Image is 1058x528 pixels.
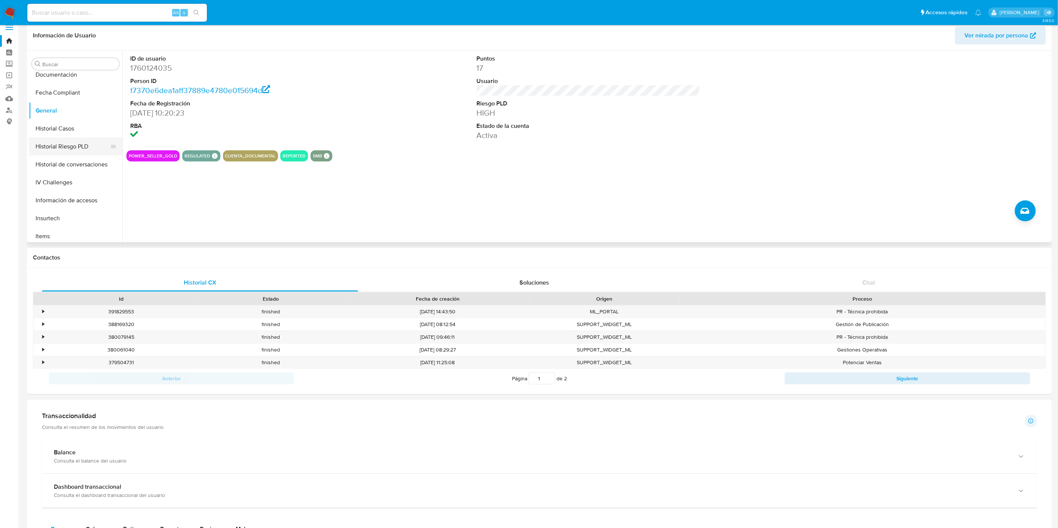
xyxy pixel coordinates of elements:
[42,334,44,341] div: •
[29,66,122,84] button: Documentación
[477,122,700,130] dt: Estado de la cuenta
[29,84,122,102] button: Fecha Compliant
[130,55,354,63] dt: ID de usuario
[33,254,1046,261] h1: Contactos
[196,331,346,343] div: finished
[42,346,44,353] div: •
[42,308,44,315] div: •
[679,331,1046,343] div: PR - Técnica prohibida
[35,61,41,67] button: Buscar
[1045,9,1052,16] a: Salir
[530,356,680,369] div: SUPPORT_WIDGET_ML
[196,344,346,356] div: finished
[33,32,96,39] h1: Información de Usuario
[345,356,530,369] div: [DATE] 11:25:08
[27,8,207,18] input: Buscar usuario o caso...
[965,27,1028,44] span: Ver mirada por persona
[46,306,196,318] div: 391829553
[184,278,216,287] span: Historial CX
[685,295,1040,303] div: Proceso
[477,130,700,141] dd: Activa
[477,108,700,118] dd: HIGH
[196,306,346,318] div: finished
[29,227,122,245] button: Items
[679,318,1046,331] div: Gestión de Publicación
[862,278,875,287] span: Chat
[530,331,680,343] div: SUPPORT_WIDGET_ML
[130,63,354,73] dd: 1760124035
[52,295,191,303] div: Id
[477,55,700,63] dt: Puntos
[29,120,122,138] button: Historial Casos
[926,9,968,16] span: Accesos rápidos
[42,321,44,328] div: •
[477,63,700,73] dd: 17
[29,191,122,209] button: Información de accesos
[189,7,204,18] button: search-icon
[49,372,294,384] button: Anterior
[679,356,1046,369] div: Potenciar Ventas
[46,356,196,369] div: 379504731
[345,306,530,318] div: [DATE] 14:43:50
[42,61,116,68] input: Buscar
[29,156,122,174] button: Historial de conversaciones
[130,99,354,108] dt: Fecha de Registración
[679,344,1046,356] div: Gestiones Operativas
[477,99,700,108] dt: Riesgo PLD
[46,344,196,356] div: 380061040
[975,9,982,16] a: Notificaciones
[46,318,196,331] div: 388169320
[345,331,530,343] div: [DATE] 09:46:11
[530,318,680,331] div: SUPPORT_WIDGET_ML
[345,344,530,356] div: [DATE] 08:29:27
[530,344,680,356] div: SUPPORT_WIDGET_ML
[130,122,354,130] dt: RBA
[29,102,122,120] button: General
[679,306,1046,318] div: PR - Técnica prohibida
[130,77,354,85] dt: Person ID
[564,375,567,382] span: 2
[1042,18,1054,24] span: 3.163.0
[29,138,116,156] button: Historial Riesgo PLD
[512,372,567,384] span: Página de
[530,306,680,318] div: ML_PORTAL
[29,174,122,191] button: IV Challenges
[955,27,1046,44] button: Ver mirada por persona
[196,318,346,331] div: finished
[351,295,524,303] div: Fecha de creación
[519,278,549,287] span: Soluciones
[785,372,1030,384] button: Siguiente
[1000,9,1042,16] p: gregorio.negri@mercadolibre.com
[173,9,179,16] span: Alt
[130,108,354,118] dd: [DATE] 10:20:23
[345,318,530,331] div: [DATE] 08:12:54
[42,359,44,366] div: •
[196,356,346,369] div: finished
[477,77,700,85] dt: Usuario
[29,209,122,227] button: Insurtech
[46,331,196,343] div: 380079145
[535,295,674,303] div: Origen
[130,85,270,96] a: f7370e6dea1aff37889e4780e015694d
[201,295,341,303] div: Estado
[183,9,185,16] span: s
